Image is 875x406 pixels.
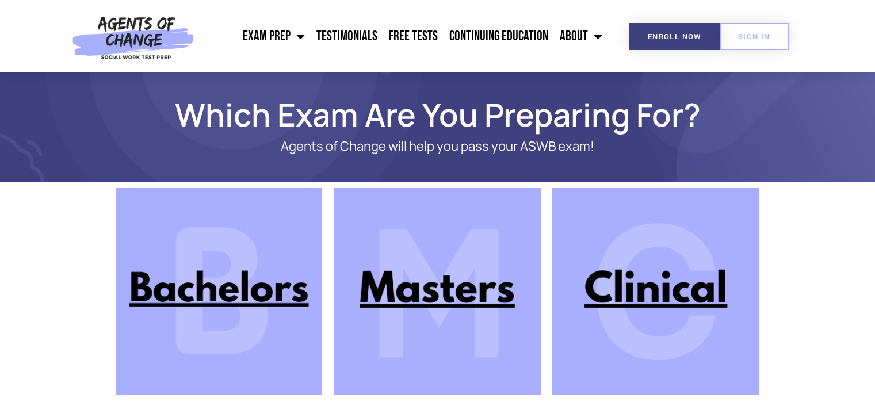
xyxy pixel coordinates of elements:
[200,22,608,51] nav: Menu
[383,22,444,51] a: Free Tests
[237,22,311,51] a: Exam Prep
[648,33,701,40] span: Enroll Now
[156,139,720,154] p: Agents of Change will help you pass your ASWB exam!
[554,22,608,51] a: About
[311,22,383,51] a: Testimonials
[629,23,720,50] a: Enroll Now
[444,22,554,51] a: Continuing Education
[738,33,770,40] span: SIGN IN
[110,101,766,128] h1: Which Exam Are You Preparing For?
[720,23,789,50] a: SIGN IN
